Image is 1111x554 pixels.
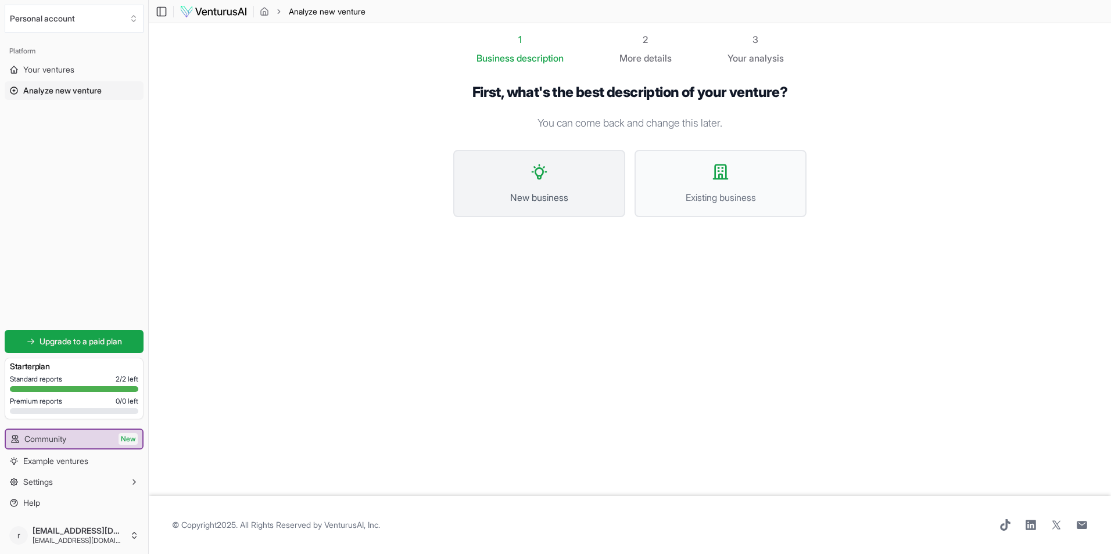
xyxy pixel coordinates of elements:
a: VenturusAI, Inc [324,520,378,530]
img: logo [180,5,248,19]
nav: breadcrumb [260,6,365,17]
span: Your [727,51,747,65]
span: [EMAIL_ADDRESS][DOMAIN_NAME] [33,526,125,536]
span: Analyze new venture [289,6,365,17]
span: Business [476,51,514,65]
a: Analyze new venture [5,81,144,100]
div: 2 [619,33,672,46]
span: 0 / 0 left [116,397,138,406]
span: Example ventures [23,455,88,467]
h3: Starter plan [10,361,138,372]
span: analysis [749,52,784,64]
span: Existing business [647,190,794,204]
span: r [9,526,28,545]
button: Existing business [635,150,807,217]
a: Your ventures [5,60,144,79]
span: © Copyright 2025 . All Rights Reserved by . [172,519,380,531]
a: Help [5,494,144,512]
span: Standard reports [10,375,62,384]
span: description [517,52,564,64]
button: New business [453,150,625,217]
button: r[EMAIL_ADDRESS][DOMAIN_NAME][EMAIL_ADDRESS][DOMAIN_NAME] [5,521,144,549]
a: Upgrade to a paid plan [5,330,144,353]
a: CommunityNew [6,430,142,448]
div: 1 [476,33,564,46]
span: [EMAIL_ADDRESS][DOMAIN_NAME] [33,536,125,545]
span: Your ventures [23,64,74,75]
span: New [119,433,138,445]
div: Platform [5,42,144,60]
h1: First, what's the best description of your venture? [453,84,807,101]
span: Analyze new venture [23,85,102,96]
button: Settings [5,473,144,491]
p: You can come back and change this later. [453,115,807,131]
span: Upgrade to a paid plan [40,336,122,347]
span: More [619,51,641,65]
span: New business [466,190,612,204]
span: details [644,52,672,64]
span: Help [23,497,40,509]
a: Example ventures [5,452,144,470]
span: Premium reports [10,397,62,406]
div: 3 [727,33,784,46]
span: 2 / 2 left [116,375,138,384]
button: Select an organization [5,5,144,33]
span: Community [24,433,66,445]
span: Settings [23,476,53,488]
